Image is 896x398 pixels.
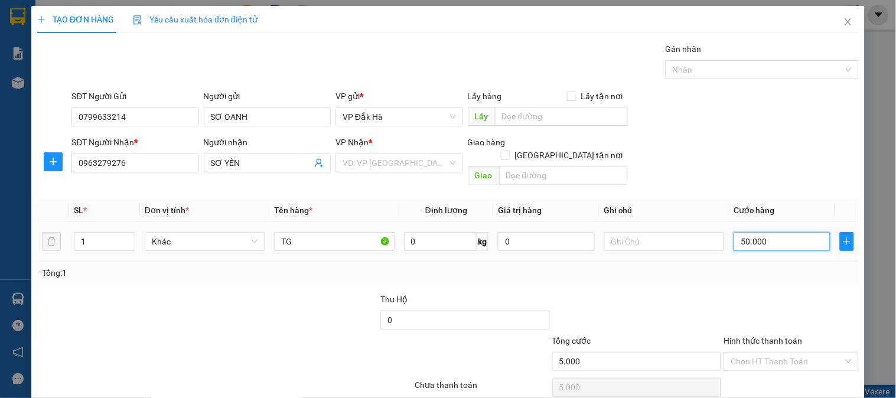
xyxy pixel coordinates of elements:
span: plus [840,237,853,246]
span: Yêu cầu xuất hóa đơn điện tử [133,15,258,24]
span: VP Nhận [335,138,369,147]
span: Lấy [468,107,495,126]
img: icon [133,15,142,25]
span: Đơn vị tính [145,205,189,215]
span: user-add [314,158,324,168]
span: plus [44,157,62,167]
button: Close [832,6,865,39]
input: 0 [498,232,595,251]
span: Lấy hàng [468,92,502,101]
div: Người gửi [204,90,331,103]
span: plus [37,15,45,24]
span: Giá trị hàng [498,205,542,215]
input: VD: Bàn, Ghế [274,232,394,251]
button: plus [840,232,854,251]
label: Gán nhãn [666,44,702,54]
div: VP gửi [335,90,462,103]
div: Người nhận [204,136,331,149]
div: SĐT Người Gửi [71,90,198,103]
label: Hình thức thanh toán [724,336,802,345]
span: Giao [468,166,499,185]
span: Giao hàng [468,138,506,147]
span: Thu Hộ [380,295,408,304]
span: Định lượng [425,205,467,215]
span: TẠO ĐƠN HÀNG [37,15,114,24]
span: kg [477,232,488,251]
div: Tổng: 1 [42,266,347,279]
button: plus [44,152,63,171]
input: Dọc đường [495,107,628,126]
span: Lấy tận nơi [576,90,628,103]
input: Dọc đường [499,166,628,185]
span: [GEOGRAPHIC_DATA] tận nơi [510,149,628,162]
input: Ghi Chú [604,232,724,251]
span: Tên hàng [274,205,312,215]
span: VP Đắk Hà [343,108,455,126]
span: close [843,17,853,27]
span: SL [74,205,83,215]
th: Ghi chú [599,199,729,222]
button: delete [42,232,61,251]
span: Khác [152,233,258,250]
span: Cước hàng [734,205,774,215]
span: Tổng cước [552,336,591,345]
div: SĐT Người Nhận [71,136,198,149]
